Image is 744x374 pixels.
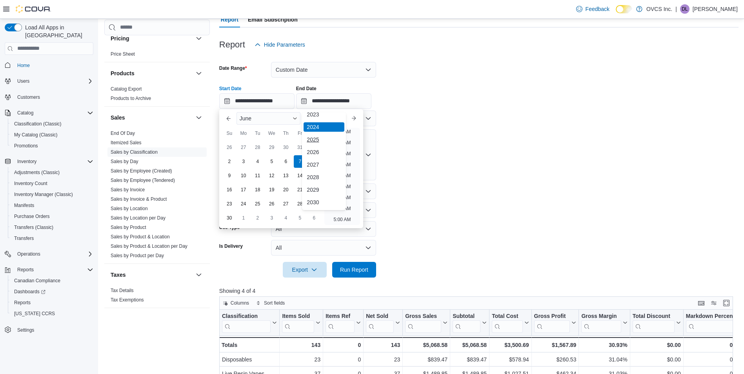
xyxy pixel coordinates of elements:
span: Settings [14,325,93,334]
span: Load All Apps in [GEOGRAPHIC_DATA] [22,24,93,39]
div: Gross Margin [581,312,621,320]
div: day-31 [294,141,306,154]
span: Adjustments (Classic) [11,168,93,177]
h3: Products [111,69,135,77]
button: Home [2,60,96,71]
div: Classification [222,312,271,332]
button: Inventory Manager (Classic) [8,189,96,200]
a: Reports [11,298,34,307]
span: Dashboards [14,289,45,295]
button: Promotions [8,140,96,151]
a: Sales by Product & Location [111,234,170,240]
span: Sales by Product & Location per Day [111,243,187,249]
div: Net Sold [366,312,394,332]
button: Open list of options [365,115,371,122]
a: Sales by Product [111,225,146,230]
div: Items Ref [326,312,355,332]
p: Showing 4 of 4 [219,287,739,295]
div: day-14 [294,169,306,182]
span: Reports [17,267,34,273]
div: Disposables [222,355,277,364]
span: June [240,115,251,122]
button: Sales [194,113,204,122]
div: day-9 [223,169,236,182]
button: All [271,221,376,237]
div: 2027 [304,160,344,169]
span: Reports [11,298,93,307]
span: Users [17,78,29,84]
button: Users [14,76,33,86]
div: 2023 [304,110,344,119]
span: Operations [14,249,93,259]
label: Date Range [219,65,247,71]
div: Gross Sales [405,312,441,320]
button: Display options [709,298,719,308]
button: Gross Sales [405,312,447,332]
button: Open list of options [365,188,371,194]
span: Transfers (Classic) [14,224,53,231]
div: day-4 [251,155,264,168]
div: $1,567.89 [534,340,576,350]
span: Export [287,262,322,278]
a: Canadian Compliance [11,276,64,285]
button: Canadian Compliance [8,275,96,286]
a: Tax Details [111,288,134,293]
span: Sales by Classification [111,149,158,155]
span: Transfers [14,235,34,241]
div: day-13 [280,169,292,182]
nav: Complex example [5,56,93,356]
div: 23 [282,355,320,364]
a: Promotions [11,141,41,151]
button: Settings [2,324,96,335]
a: Manifests [11,201,37,210]
button: Manifests [8,200,96,211]
div: Total Cost [492,312,522,332]
h3: Report [219,40,245,49]
div: Button. Open the month selector. June is currently selected. [236,112,301,125]
div: day-29 [266,141,278,154]
span: Customers [14,92,93,102]
span: Inventory Manager (Classic) [11,190,93,199]
button: Taxes [111,271,193,279]
button: Total Cost [492,312,529,332]
a: Classification (Classic) [11,119,65,129]
div: day-28 [251,141,264,154]
a: Inventory Count [11,179,51,188]
span: Transfers (Classic) [11,223,93,232]
div: 2028 [304,172,344,182]
span: Hide Parameters [264,41,305,49]
button: Pricing [111,34,193,42]
span: Sales by Employee (Tendered) [111,177,175,183]
span: Inventory Count [14,180,47,187]
a: Feedback [573,1,613,17]
button: Transfers [8,233,96,244]
span: Inventory [17,158,36,165]
div: Total Discount [632,312,674,332]
a: Home [14,61,33,70]
div: Gross Profit [534,312,570,320]
div: Net Sold [366,312,394,320]
div: day-24 [237,198,250,210]
div: $0.00 [632,340,680,350]
div: 2025 [304,135,344,144]
div: Pricing [104,49,210,62]
div: 0 [326,340,361,350]
div: day-21 [294,183,306,196]
div: 30.93% [581,340,627,350]
div: 2024 [304,122,344,132]
div: Total Discount [632,312,674,320]
label: End Date [296,85,317,92]
div: Markdown Percent [686,312,739,332]
div: Mo [237,127,250,140]
div: day-6 [280,155,292,168]
div: day-4 [280,212,292,224]
input: Press the down key to open a popover containing a calendar. [296,93,371,109]
button: Pricing [194,34,204,43]
div: 2030 [304,198,344,207]
span: Users [14,76,93,86]
div: day-2 [223,155,236,168]
div: day-28 [294,198,306,210]
input: Dark Mode [616,5,632,13]
div: day-2 [251,212,264,224]
span: Tax Exemptions [111,297,144,303]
